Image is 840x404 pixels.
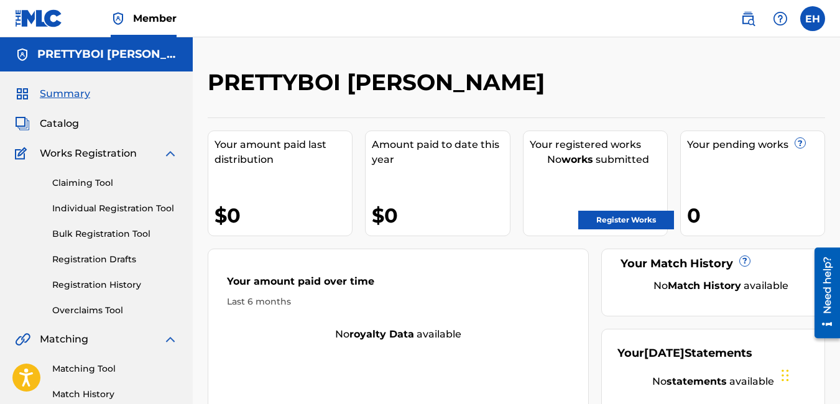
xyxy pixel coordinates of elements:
img: Accounts [15,47,30,62]
strong: Match History [668,280,741,292]
span: Summary [40,86,90,101]
strong: works [561,154,593,165]
a: Registration Drafts [52,253,178,266]
img: Top Rightsholder [111,11,126,26]
div: Help [768,6,793,31]
img: Summary [15,86,30,101]
img: expand [163,146,178,161]
img: Matching [15,332,30,347]
a: Public Search [736,6,760,31]
iframe: Chat Widget [778,344,840,404]
a: Individual Registration Tool [52,202,178,215]
img: help [773,11,788,26]
a: SummarySummary [15,86,90,101]
span: Works Registration [40,146,137,161]
span: ? [795,138,805,148]
a: Matching Tool [52,362,178,375]
div: Your amount paid over time [227,274,570,295]
div: No available [208,327,588,342]
div: Your Match History [617,255,809,272]
div: Your registered works [530,137,667,152]
h5: PRETTYBOI ELI [37,47,178,62]
h2: PRETTYBOI [PERSON_NAME] [208,68,551,96]
a: CatalogCatalog [15,116,79,131]
span: [DATE] [644,346,685,360]
span: Matching [40,332,88,347]
div: Your Statements [617,345,752,362]
a: Bulk Registration Tool [52,227,178,241]
div: $0 [215,201,352,229]
div: User Menu [800,6,825,31]
div: 0 [687,201,824,229]
a: Claiming Tool [52,177,178,190]
strong: statements [667,375,727,387]
img: search [741,11,755,26]
iframe: Resource Center [805,243,840,343]
span: Member [133,11,177,25]
a: Overclaims Tool [52,304,178,317]
div: No available [617,374,809,389]
div: Your pending works [687,137,824,152]
img: Works Registration [15,146,31,161]
div: $0 [372,201,509,229]
div: Last 6 months [227,295,570,308]
span: ? [740,256,750,266]
div: No available [633,278,809,293]
a: Match History [52,388,178,401]
div: Drag [782,357,789,394]
div: No submitted [530,152,667,167]
div: Your amount paid last distribution [215,137,352,167]
div: Amount paid to date this year [372,137,509,167]
img: MLC Logo [15,9,63,27]
img: Catalog [15,116,30,131]
strong: royalty data [349,328,414,340]
a: Register Works [578,211,674,229]
img: expand [163,332,178,347]
a: Registration History [52,278,178,292]
span: Catalog [40,116,79,131]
